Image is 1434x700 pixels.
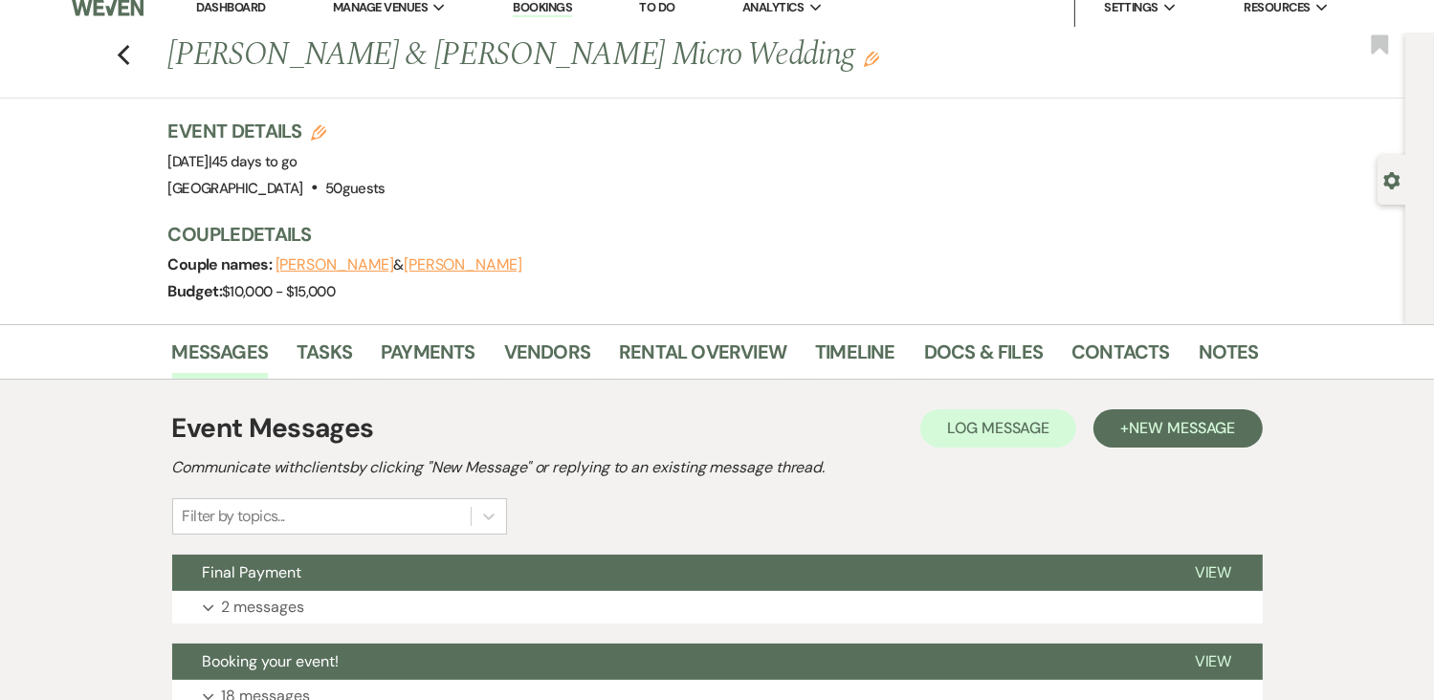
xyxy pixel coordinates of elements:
[1093,409,1262,448] button: +New Message
[815,337,895,379] a: Timeline
[168,221,1240,248] h3: Couple Details
[203,651,340,671] span: Booking your event!
[1383,170,1401,188] button: Open lead details
[168,118,386,144] h3: Event Details
[183,505,285,528] div: Filter by topics...
[864,50,879,67] button: Edit
[203,562,302,582] span: Final Payment
[947,418,1049,438] span: Log Message
[1129,418,1235,438] span: New Message
[404,257,522,273] button: [PERSON_NAME]
[168,152,298,171] span: [DATE]
[168,33,1026,78] h1: [PERSON_NAME] & [PERSON_NAME] Micro Wedding
[504,337,590,379] a: Vendors
[172,337,269,379] a: Messages
[222,595,305,620] p: 2 messages
[168,254,276,274] span: Couple names:
[297,337,352,379] a: Tasks
[381,337,475,379] a: Payments
[1195,562,1232,582] span: View
[325,179,386,198] span: 50 guests
[1164,555,1263,591] button: View
[172,644,1164,680] button: Booking your event!
[168,281,223,301] span: Budget:
[1071,337,1170,379] a: Contacts
[924,337,1043,379] a: Docs & Files
[209,152,298,171] span: |
[920,409,1076,448] button: Log Message
[1195,651,1232,671] span: View
[276,257,394,273] button: [PERSON_NAME]
[211,152,298,171] span: 45 days to go
[168,179,303,198] span: [GEOGRAPHIC_DATA]
[172,456,1263,479] h2: Communicate with clients by clicking "New Message" or replying to an existing message thread.
[619,337,786,379] a: Rental Overview
[222,282,335,301] span: $10,000 - $15,000
[1199,337,1259,379] a: Notes
[276,255,522,274] span: &
[1164,644,1263,680] button: View
[172,408,374,448] h1: Event Messages
[172,555,1164,591] button: Final Payment
[172,591,1263,623] button: 2 messages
